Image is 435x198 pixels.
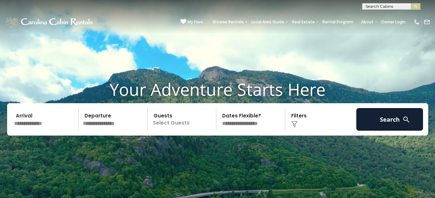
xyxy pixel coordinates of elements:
[180,19,203,25] a: My Favs
[150,108,216,131] p: Select Guests
[5,16,95,28] img: White-1-1-2.png
[378,17,409,27] a: Owner Login
[289,17,318,27] a: Real Estate
[291,121,298,127] img: filter--v1.png
[188,19,203,25] span: My Favs
[356,108,423,131] button: Search
[358,17,377,27] a: About
[319,17,357,27] a: Rental Program
[210,17,247,27] a: Browse Rentals
[414,19,420,25] img: phone-regular-white.png
[424,19,430,25] img: mail-regular-white.png
[402,115,410,124] img: search-regular-white.png
[248,17,288,27] a: Local Area Guide
[5,79,430,99] h1: Your Adventure Starts Here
